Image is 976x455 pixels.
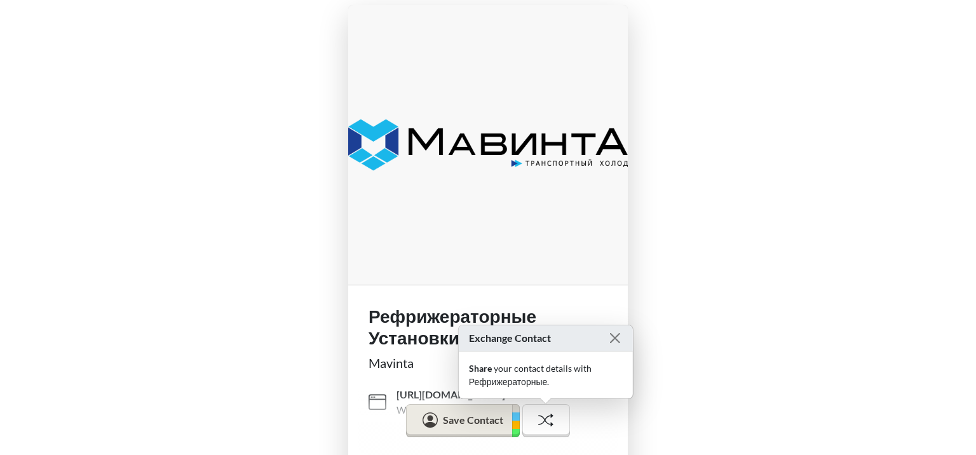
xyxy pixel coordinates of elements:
strong: Share [469,363,492,374]
button: Save Contact [406,404,519,437]
span: Exchange Contact [469,330,551,346]
button: Close [607,330,623,346]
span: Save Contact [443,414,503,426]
img: profile picture [348,5,628,285]
h1: Рефрижераторные Установки [369,306,607,348]
a: [URL][DOMAIN_NAME]Website [369,383,618,422]
span: [URL][DOMAIN_NAME] [396,388,505,402]
span: your contact details with Рефрижераторные . [469,363,592,387]
div: Mavinta [369,353,607,372]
